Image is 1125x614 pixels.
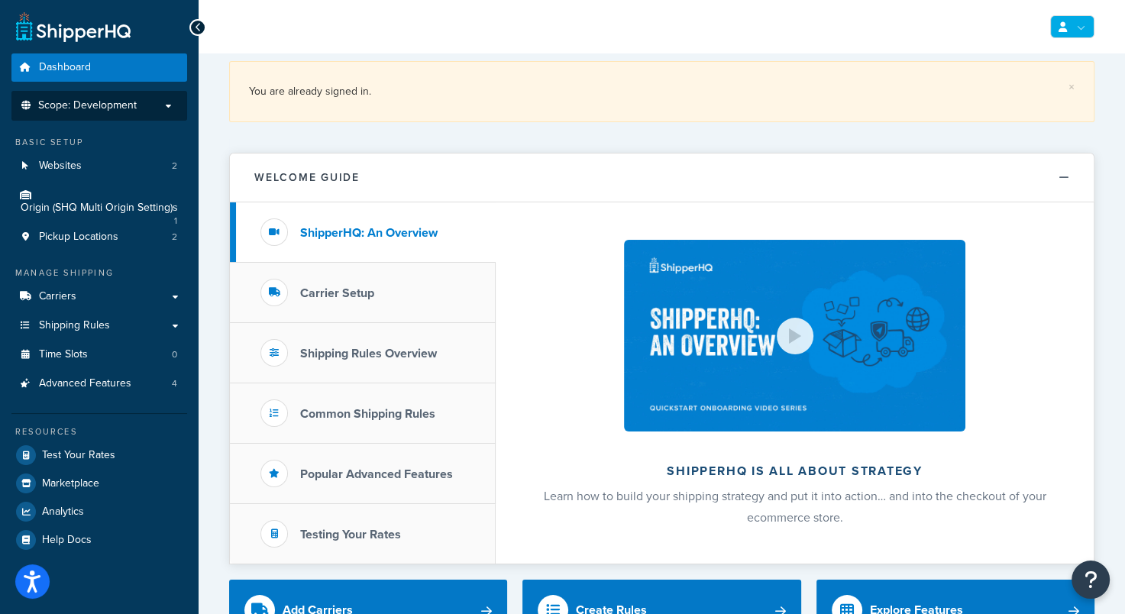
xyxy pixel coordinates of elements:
[1068,81,1075,93] a: ×
[544,487,1046,526] span: Learn how to build your shipping strategy and put it into action… and into the checkout of your e...
[11,312,187,340] a: Shipping Rules
[11,341,187,369] li: Time Slots
[11,181,187,222] a: Origin (SHQ Multi Origin Setting)s1
[11,498,187,525] a: Analytics
[300,226,438,240] h3: ShipperHQ: An Overview
[42,449,115,462] span: Test Your Rates
[39,290,76,303] span: Carriers
[38,99,137,112] span: Scope: Development
[300,467,453,481] h3: Popular Advanced Features
[39,231,118,244] span: Pickup Locations
[172,160,177,173] span: 2
[11,370,187,398] li: Advanced Features
[11,53,187,82] a: Dashboard
[11,181,187,222] li: Origin (SHQ Multi Origin Setting)s
[39,61,91,74] span: Dashboard
[300,286,374,300] h3: Carrier Setup
[11,136,187,149] div: Basic Setup
[300,347,437,360] h3: Shipping Rules Overview
[11,267,187,280] div: Manage Shipping
[39,319,110,332] span: Shipping Rules
[172,348,177,361] span: 0
[300,407,435,421] h3: Common Shipping Rules
[536,464,1053,478] h2: ShipperHQ is all about strategy
[1072,561,1110,599] button: Open Resource Center
[39,377,131,390] span: Advanced Features
[11,283,187,311] a: Carriers
[42,477,99,490] span: Marketplace
[249,81,1075,102] div: You are already signed in.
[39,160,82,173] span: Websites
[230,153,1094,202] button: Welcome Guide
[254,172,360,183] h2: Welcome Guide
[42,534,92,547] span: Help Docs
[11,526,187,554] a: Help Docs
[11,223,187,251] a: Pickup Locations2
[11,223,187,251] li: Pickup Locations
[174,215,177,228] span: 1
[11,152,187,180] a: Websites2
[11,152,187,180] li: Websites
[624,240,965,431] img: ShipperHQ is all about strategy
[11,425,187,438] div: Resources
[11,341,187,369] a: Time Slots0
[11,370,187,398] a: Advanced Features4
[11,441,187,469] a: Test Your Rates
[172,231,177,244] span: 2
[300,528,401,541] h3: Testing Your Rates
[11,470,187,497] a: Marketplace
[42,506,84,519] span: Analytics
[172,377,177,390] span: 4
[21,202,178,215] span: Origin (SHQ Multi Origin Setting)s
[39,348,88,361] span: Time Slots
